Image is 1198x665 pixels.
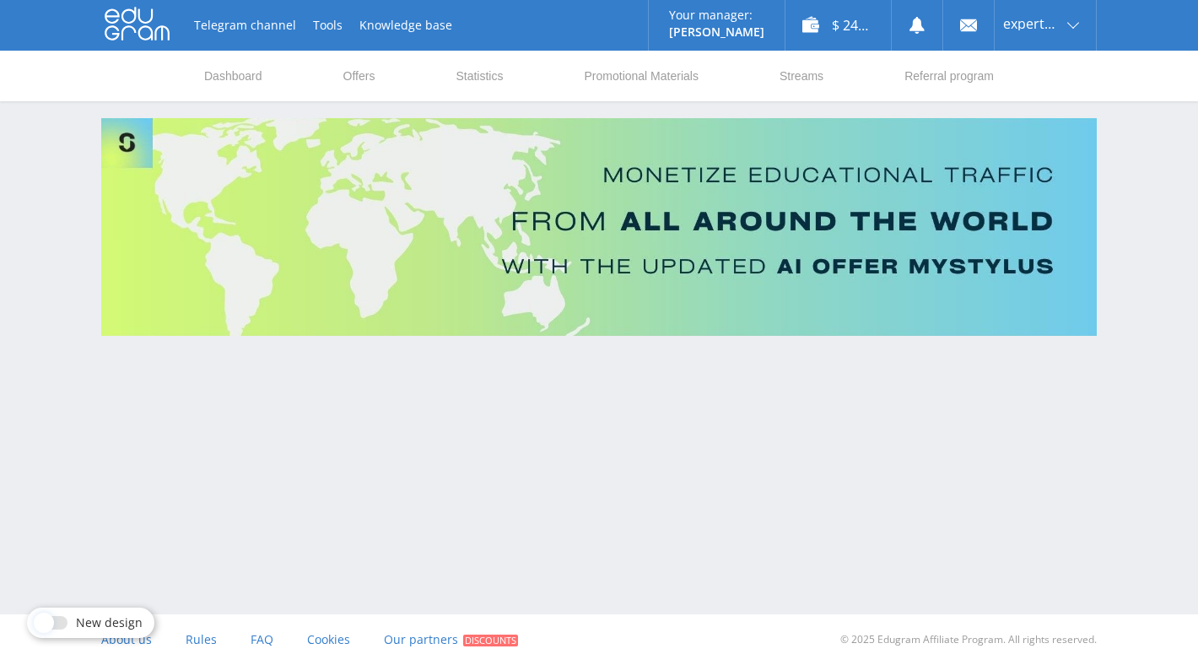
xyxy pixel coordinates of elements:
[101,614,152,665] a: About us
[903,51,996,101] a: Referral program
[186,614,217,665] a: Rules
[1003,17,1062,30] span: expertprogrammanagement26
[251,614,273,665] a: FAQ
[101,118,1097,336] img: Banner
[307,614,350,665] a: Cookies
[202,51,264,101] a: Dashboard
[583,51,700,101] a: Promotional Materials
[669,8,764,22] p: Your manager:
[307,631,350,647] span: Cookies
[607,614,1097,665] div: © 2025 Edugram Affiliate Program. All rights reserved.
[76,616,143,630] span: New design
[342,51,377,101] a: Offers
[778,51,825,101] a: Streams
[384,614,518,665] a: Our partners Discounts
[101,631,152,647] span: About us
[186,631,217,647] span: Rules
[454,51,505,101] a: Statistics
[384,631,458,647] span: Our partners
[463,635,518,646] span: Discounts
[251,631,273,647] span: FAQ
[669,25,764,39] p: [PERSON_NAME]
